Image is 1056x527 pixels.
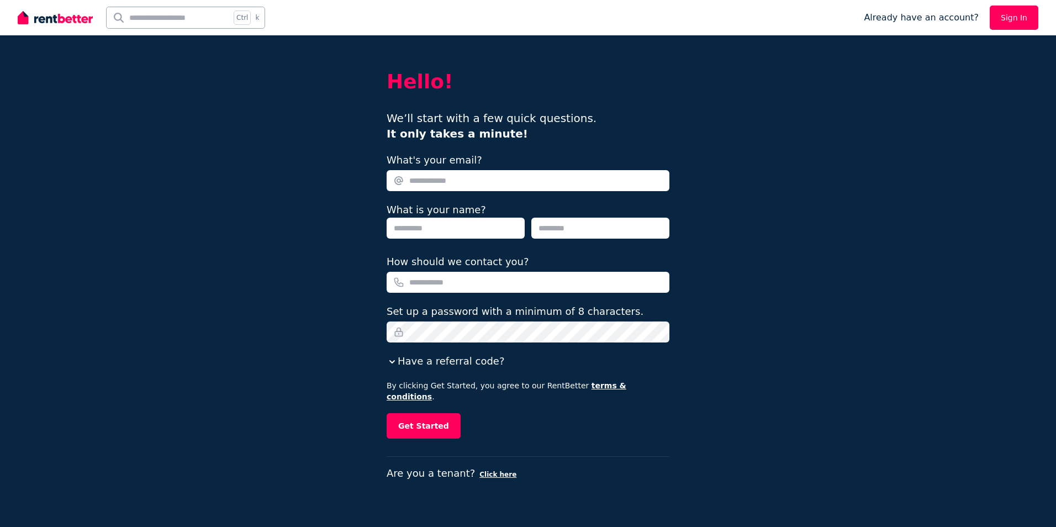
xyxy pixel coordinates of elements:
[387,466,669,481] p: Are you a tenant?
[387,413,461,439] button: Get Started
[387,380,669,402] p: By clicking Get Started, you agree to our RentBetter .
[18,9,93,26] img: RentBetter
[864,11,979,24] span: Already have an account?
[387,127,528,140] b: It only takes a minute!
[387,354,504,369] button: Have a referral code?
[387,152,482,168] label: What's your email?
[255,13,259,22] span: k
[479,470,516,479] button: Click here
[990,6,1038,30] a: Sign In
[387,254,529,270] label: How should we contact you?
[234,10,251,25] span: Ctrl
[387,71,669,93] h2: Hello!
[387,112,596,140] span: We’ll start with a few quick questions.
[387,204,486,215] label: What is your name?
[387,304,643,319] label: Set up a password with a minimum of 8 characters.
